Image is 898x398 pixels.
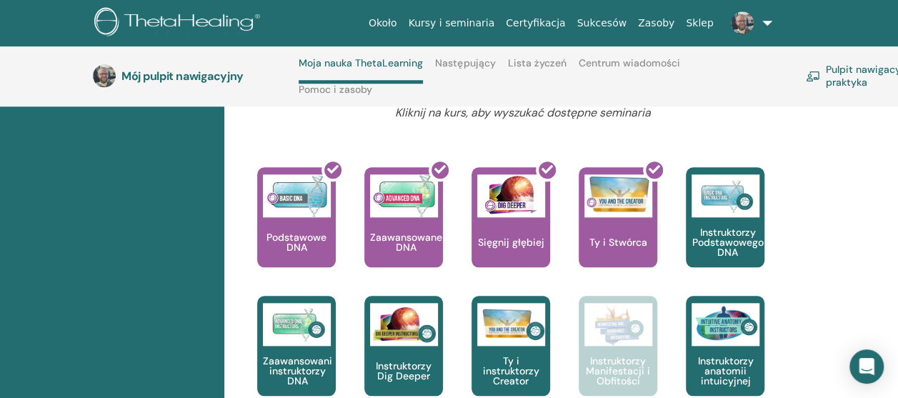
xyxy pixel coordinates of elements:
a: Basic DNA Instructors Instruktorzy Podstawowego DNA [686,167,764,296]
a: Moja nauka ThetaLearning [299,57,423,84]
img: Manifesting and Abundance Instructors [584,303,652,346]
a: Centrum wiadomości [579,57,680,80]
a: Lista życzeń [508,57,567,80]
img: You and the Creator [584,174,652,214]
img: Advanced DNA Instructors [263,303,331,346]
a: Dig Deeper Sięgnij głębiej [472,167,550,296]
a: Certyfikacja [500,10,571,36]
a: You and the Creator Ty i Stwórca [579,167,657,296]
a: Zasoby [632,10,680,36]
p: Zaawansowane DNA [364,232,448,252]
p: Zaawansowani instruktorzy DNA [257,356,338,386]
img: Advanced DNA [370,174,438,217]
a: Advanced DNA Zaawansowane DNA [364,167,443,296]
h3: Mój pulpit nawigacyjny [121,69,264,83]
img: Dig Deeper [477,174,545,217]
a: Kursy i seminaria [403,10,501,36]
img: Basic DNA Instructors [692,174,759,217]
p: Sięgnij głębiej [472,237,550,247]
p: Instruktorzy anatomii intuicyjnej [686,356,764,386]
a: Około [363,10,403,36]
img: Intuitive Anatomy Instructors [692,303,759,346]
p: Instruktorzy Podstawowego DNA [686,227,769,257]
img: chalkboard-teacher.svg [806,71,820,81]
a: Następujący [435,57,495,80]
a: Sukcesów [571,10,632,36]
a: Pomoc i zasoby [299,84,372,106]
p: Ty i instruktorzy Creator [472,356,550,386]
img: You and the Creator Instructors [477,303,545,346]
img: Basic DNA [263,174,331,217]
a: Sklep [680,10,719,36]
p: Kliknij na kurs, aby wyszukać dostępne seminaria [297,104,748,121]
img: logo.png [94,7,265,39]
p: Instruktorzy Manifestacji i Obfitości [579,356,657,386]
div: Otwórz komunikator Intercom Messenger [849,349,884,384]
p: Instruktorzy Dig Deeper [364,361,443,381]
p: Ty i Stwórca [584,237,653,247]
p: Podstawowe DNA [257,232,336,252]
a: Basic DNA Podstawowe DNA [257,167,336,296]
img: default.jpg [93,64,116,87]
img: default.jpg [731,11,754,34]
img: Dig Deeper Instructors [370,303,438,346]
